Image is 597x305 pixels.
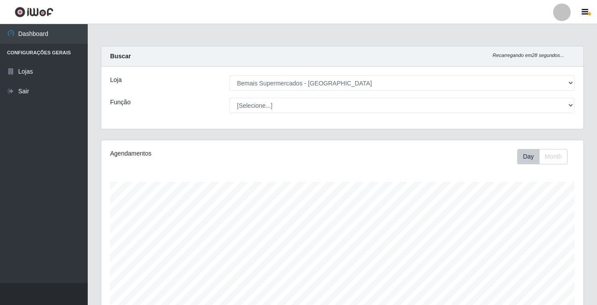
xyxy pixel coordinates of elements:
[110,98,131,107] label: Função
[110,149,296,158] div: Agendamentos
[517,149,540,164] button: Day
[493,53,564,58] i: Recarregando em 28 segundos...
[539,149,568,164] button: Month
[110,53,131,60] strong: Buscar
[110,75,122,85] label: Loja
[517,149,568,164] div: First group
[14,7,54,18] img: CoreUI Logo
[517,149,575,164] div: Toolbar with button groups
